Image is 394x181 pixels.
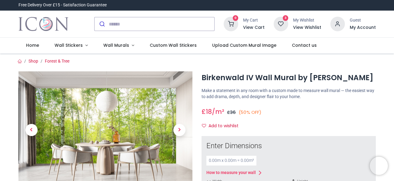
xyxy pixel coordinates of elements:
div: My Wishlist [293,17,321,23]
i: Add to wishlist [202,124,206,128]
button: Submit [95,17,109,31]
button: Add to wishlistAdd to wishlist [202,121,244,131]
a: Previous [18,89,45,171]
a: Next [166,89,192,171]
span: £ [227,109,236,115]
a: View Cart [243,25,265,31]
span: 36 [230,109,236,115]
span: Home [26,42,39,48]
div: 0.00 m x 0.00 m = 0.00 m² [206,156,256,166]
sup: 3 [283,15,289,21]
a: Wall Murals [95,38,142,53]
a: Logo of Icon Wall Stickers [18,15,68,32]
div: Enter Dimensions [206,141,371,151]
span: Previous [25,124,38,136]
p: Make a statement in any room with a custom made to measure wall mural — the easiest way to add dr... [202,88,376,100]
iframe: Brevo live chat [370,157,388,175]
div: Free Delivery Over £15 - Satisfaction Guarantee [18,2,107,8]
a: View Wishlist [293,25,321,31]
span: Wall Murals [103,42,129,48]
span: Next [173,124,185,136]
span: Custom Wall Stickers [150,42,197,48]
a: Forest & Tree [45,59,69,63]
sup: 0 [233,15,239,21]
div: How to measure your wall [206,170,256,176]
div: My Cart [243,17,265,23]
div: Guest [350,17,376,23]
a: Wall Stickers [47,38,96,53]
h1: Birkenwald IV Wall Mural by [PERSON_NAME] [202,73,376,83]
span: Wall Stickers [55,42,83,48]
span: £ [202,107,212,116]
span: 18 [206,107,212,116]
span: Upload Custom Mural Image [212,42,276,48]
a: 3 [274,21,288,26]
iframe: Customer reviews powered by Trustpilot [249,2,376,8]
img: Icon Wall Stickers [18,15,68,32]
a: Shop [28,59,38,63]
span: Contact us [292,42,317,48]
a: 0 [224,21,238,26]
small: (50% OFF) [239,109,262,116]
span: /m² [212,107,224,116]
a: My Account [350,25,376,31]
